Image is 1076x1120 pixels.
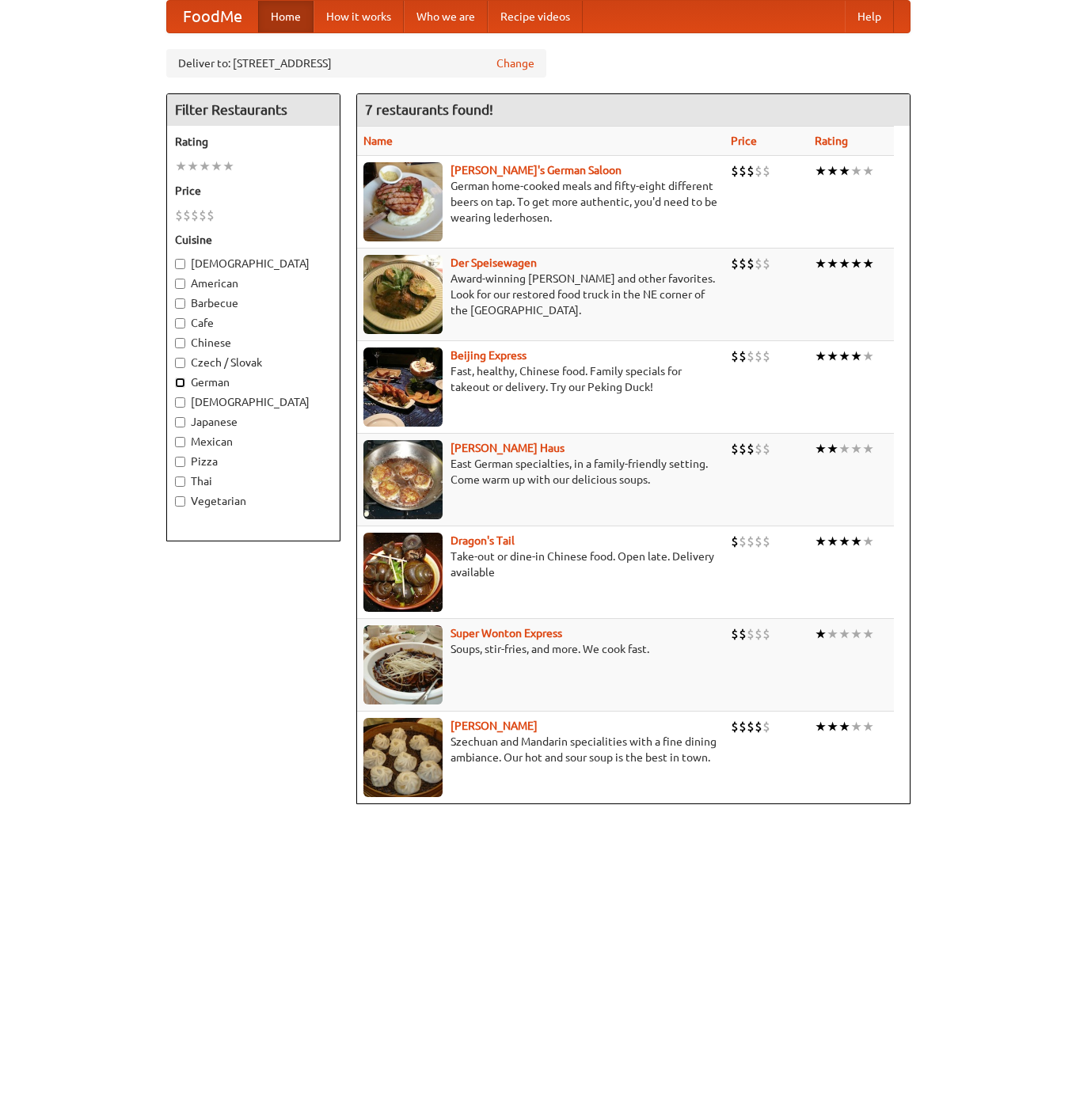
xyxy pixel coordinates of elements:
[850,162,862,180] li: ★
[838,440,850,457] li: ★
[451,442,565,454] b: [PERSON_NAME] Haus
[365,102,493,117] ng-pluralize: 7 restaurants found!
[850,533,862,550] li: ★
[175,473,332,489] label: Thai
[175,454,332,469] label: Pizza
[175,134,332,150] h5: Rating
[747,162,755,180] li: $
[175,318,185,328] input: Cafe
[827,718,838,735] li: ★
[175,335,332,351] label: Chinese
[815,347,827,365] li: ★
[815,625,827,643] li: ★
[862,347,874,365] li: ★
[451,534,515,547] a: Dragon's Tail
[363,456,718,488] p: East German specialties, in a family-friendly setting. Come warm up with our delicious soups.
[827,347,838,365] li: ★
[815,135,848,147] a: Rating
[815,255,827,272] li: ★
[167,94,340,126] h4: Filter Restaurants
[755,162,762,180] li: $
[175,298,185,309] input: Barbecue
[739,440,747,457] li: $
[175,493,332,509] label: Vegetarian
[850,347,862,365] li: ★
[496,55,534,71] a: Change
[838,347,850,365] li: ★
[222,158,234,175] li: ★
[191,207,199,224] li: $
[451,164,622,177] b: [PERSON_NAME]'s German Saloon
[862,440,874,457] li: ★
[838,162,850,180] li: ★
[363,625,443,704] img: superwonton.jpg
[167,1,258,32] a: FoodMe
[175,397,185,408] input: [DEMOGRAPHIC_DATA]
[739,347,747,365] li: $
[815,533,827,550] li: ★
[762,533,770,550] li: $
[850,718,862,735] li: ★
[363,162,443,241] img: esthers.jpg
[815,162,827,180] li: ★
[175,496,185,507] input: Vegetarian
[175,315,332,331] label: Cafe
[762,162,770,180] li: $
[862,255,874,272] li: ★
[755,255,762,272] li: $
[363,549,718,580] p: Take-out or dine-in Chinese food. Open late. Delivery available
[175,434,332,450] label: Mexican
[363,135,393,147] a: Name
[363,718,443,797] img: shandong.jpg
[175,476,185,487] input: Thai
[166,49,546,78] div: Deliver to: [STREET_ADDRESS]
[731,347,739,365] li: $
[363,734,718,765] p: Szechuan and Mandarin specialities with a fine dining ambiance. Our hot and sour soup is the best...
[739,162,747,180] li: $
[827,162,838,180] li: ★
[451,627,562,640] a: Super Wonton Express
[827,533,838,550] li: ★
[363,533,443,612] img: dragon.jpg
[739,718,747,735] li: $
[175,358,185,368] input: Czech / Slovak
[314,1,404,32] a: How it works
[827,625,838,643] li: ★
[862,162,874,180] li: ★
[199,158,211,175] li: ★
[731,625,739,643] li: $
[363,347,443,427] img: beijing.jpg
[363,440,443,519] img: kohlhaus.jpg
[175,338,185,348] input: Chinese
[258,1,314,32] a: Home
[183,207,191,224] li: $
[451,256,537,269] a: Der Speisewagen
[731,162,739,180] li: $
[187,158,199,175] li: ★
[211,158,222,175] li: ★
[838,718,850,735] li: ★
[451,719,538,732] b: [PERSON_NAME]
[451,349,527,362] a: Beijing Express
[363,178,718,226] p: German home-cooked meals and fifty-eight different beers on tap. To get more authentic, you'd nee...
[363,363,718,395] p: Fast, healthy, Chinese food. Family specials for takeout or delivery. Try our Peking Duck!
[731,135,757,147] a: Price
[827,255,838,272] li: ★
[731,255,739,272] li: $
[175,158,187,175] li: ★
[175,259,185,269] input: [DEMOGRAPHIC_DATA]
[175,437,185,447] input: Mexican
[731,440,739,457] li: $
[762,440,770,457] li: $
[175,417,185,427] input: Japanese
[827,440,838,457] li: ★
[404,1,488,32] a: Who we are
[175,457,185,467] input: Pizza
[175,378,185,388] input: German
[762,718,770,735] li: $
[838,255,850,272] li: ★
[207,207,215,224] li: $
[747,255,755,272] li: $
[747,625,755,643] li: $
